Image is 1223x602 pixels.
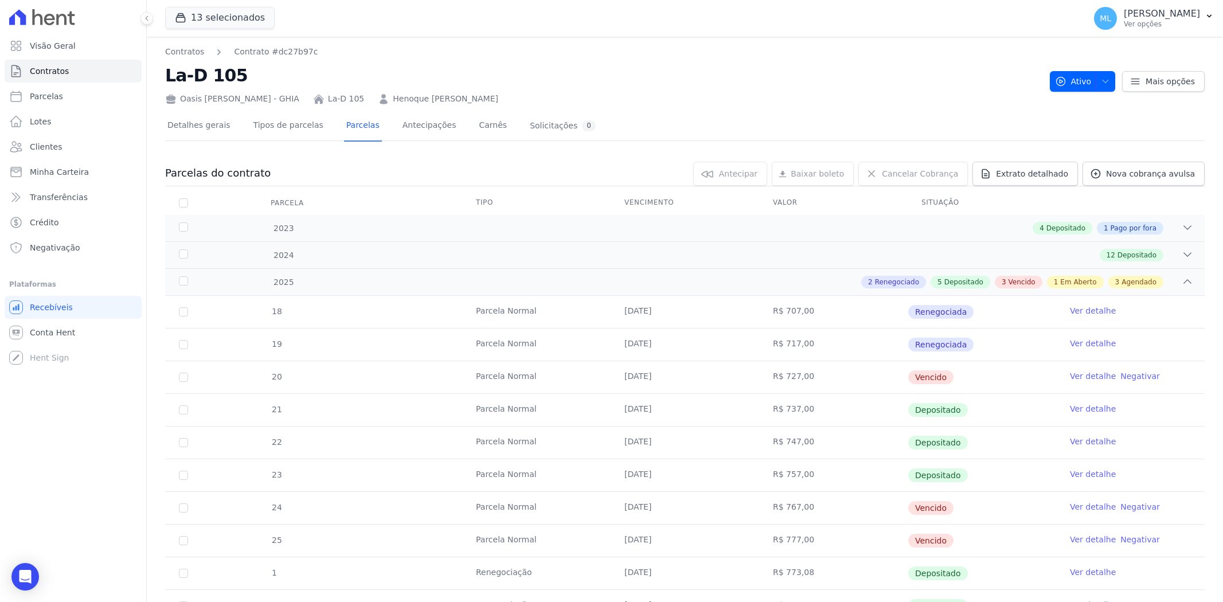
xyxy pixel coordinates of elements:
td: Parcela Normal [462,329,611,361]
span: Visão Geral [30,40,76,52]
div: Solicitações [530,120,596,131]
input: Só é possível selecionar pagamentos em aberto [179,569,188,578]
input: Só é possível selecionar pagamentos em aberto [179,405,188,415]
span: Vencido [908,534,954,548]
span: 22 [271,437,282,447]
input: Só é possível selecionar pagamentos em aberto [179,438,188,447]
span: 1 [1104,223,1108,233]
a: Ver detalhe [1070,370,1116,382]
span: Vencido [1009,277,1036,287]
a: Crédito [5,211,142,234]
span: Minha Carteira [30,166,89,178]
a: Extrato detalhado [972,162,1078,186]
h2: La-D 105 [165,62,1041,88]
a: Ver detalhe [1070,468,1116,480]
span: Depositado [908,436,968,449]
th: Situação [908,191,1056,215]
a: Visão Geral [5,34,142,57]
button: Ativo [1050,71,1116,92]
span: 2 [868,277,873,287]
div: Parcela [257,191,318,214]
input: default [179,536,188,545]
span: 23 [271,470,282,479]
span: Agendado [1122,277,1156,287]
a: Ver detalhe [1070,566,1116,578]
span: 19 [271,339,282,349]
td: Parcela Normal [462,459,611,491]
td: [DATE] [611,492,759,524]
span: 5 [937,277,942,287]
th: Vencimento [611,191,759,215]
span: ML [1100,14,1111,22]
span: 24 [271,503,282,512]
td: [DATE] [611,557,759,589]
td: [DATE] [611,361,759,393]
span: Conta Hent [30,327,75,338]
td: R$ 777,00 [759,525,908,557]
span: Renegociada [908,305,974,319]
td: Renegociação [462,557,611,589]
span: 2025 [273,276,294,288]
span: Ativo [1055,71,1092,92]
p: [PERSON_NAME] [1124,8,1200,19]
td: [DATE] [611,427,759,459]
span: 3 [1115,277,1120,287]
span: Vencido [908,501,954,515]
a: Parcelas [344,111,382,142]
td: [DATE] [611,394,759,426]
a: Parcelas [5,85,142,108]
button: ML [PERSON_NAME] Ver opções [1085,2,1223,34]
td: [DATE] [611,459,759,491]
a: Carnês [476,111,509,142]
input: default [179,503,188,513]
a: Clientes [5,135,142,158]
span: 12 [1107,250,1115,260]
span: Depositado [944,277,983,287]
td: [DATE] [611,296,759,328]
td: R$ 773,08 [759,557,908,589]
a: Antecipações [400,111,459,142]
a: Lotes [5,110,142,133]
h3: Parcelas do contrato [165,166,271,180]
span: Negativação [30,242,80,253]
span: 1 [1054,277,1058,287]
span: Renegociado [875,277,919,287]
td: Parcela Normal [462,361,611,393]
span: Nova cobrança avulsa [1106,168,1195,179]
p: Ver opções [1124,19,1200,29]
td: [DATE] [611,329,759,361]
td: R$ 717,00 [759,329,908,361]
div: Oasis [PERSON_NAME] - GHIA [165,93,299,105]
span: 21 [271,405,282,414]
input: Só é possível selecionar pagamentos em aberto [179,340,188,349]
a: Tipos de parcelas [251,111,326,142]
td: R$ 737,00 [759,394,908,426]
a: Negativar [1120,535,1160,544]
span: 1 [271,568,277,577]
td: Parcela Normal [462,525,611,557]
a: Ver detalhe [1070,436,1116,447]
span: Pago por fora [1111,223,1156,233]
th: Valor [759,191,908,215]
a: Negativação [5,236,142,259]
button: 13 selecionados [165,7,275,29]
a: La-D 105 [328,93,364,105]
span: 25 [271,535,282,545]
a: Contrato #dc27b97c [234,46,318,58]
a: Solicitações0 [528,111,598,142]
td: Parcela Normal [462,394,611,426]
span: 2023 [273,222,294,234]
span: Parcelas [30,91,63,102]
span: Lotes [30,116,52,127]
td: R$ 767,00 [759,492,908,524]
nav: Breadcrumb [165,46,318,58]
td: Parcela Normal [462,492,611,524]
span: 3 [1002,277,1006,287]
a: Transferências [5,186,142,209]
td: R$ 747,00 [759,427,908,459]
span: Clientes [30,141,62,153]
span: Depositado [908,403,968,417]
span: Recebíveis [30,302,73,313]
a: Detalhes gerais [165,111,233,142]
td: R$ 727,00 [759,361,908,393]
